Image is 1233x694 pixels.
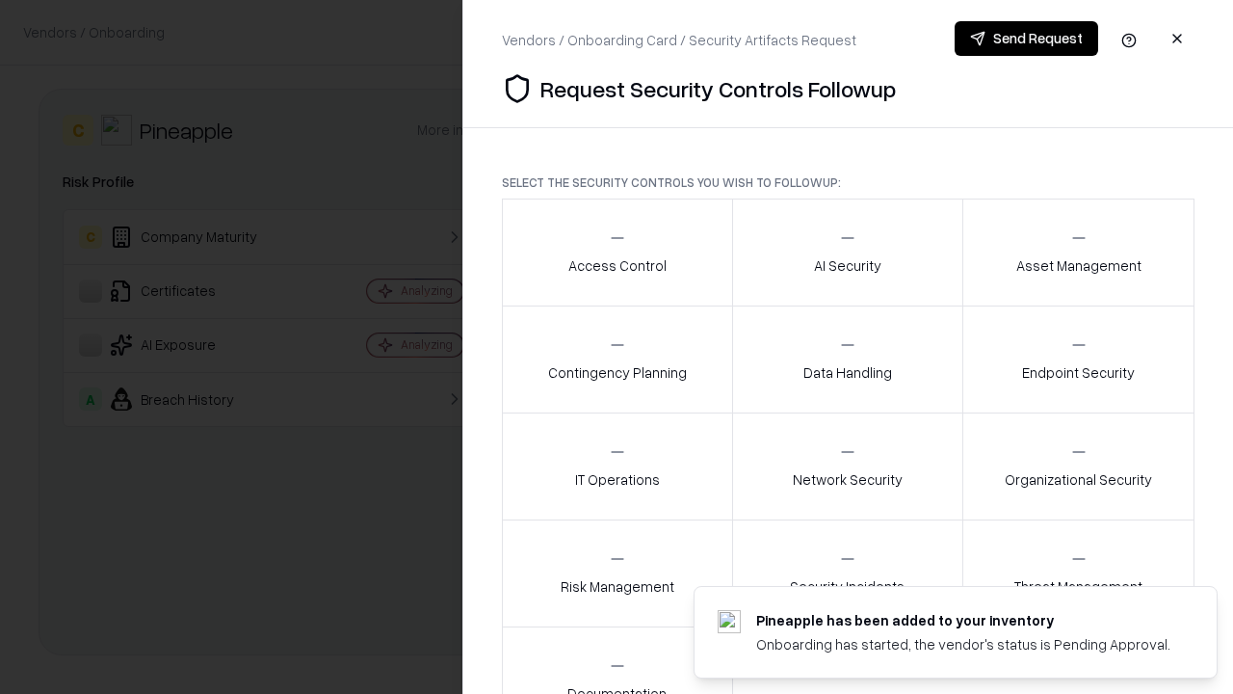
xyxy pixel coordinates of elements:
[803,362,892,383] p: Data Handling
[718,610,741,633] img: pineappleenergy.com
[502,199,733,307] button: Access Control
[756,634,1170,654] div: Onboarding has started, the vendor's status is Pending Approval.
[955,21,1098,56] button: Send Request
[732,520,964,627] button: Security Incidents
[962,520,1194,627] button: Threat Management
[540,73,896,104] p: Request Security Controls Followup
[790,576,905,597] p: Security Incidents
[502,413,733,520] button: IT Operations
[732,413,964,520] button: Network Security
[814,255,881,276] p: AI Security
[502,306,733,414] button: Contingency Planning
[1005,469,1152,490] p: Organizational Security
[1014,576,1142,597] p: Threat Management
[575,469,660,490] p: IT Operations
[962,306,1194,414] button: Endpoint Security
[756,610,1170,630] div: Pineapple has been added to your inventory
[548,362,687,383] p: Contingency Planning
[502,520,733,627] button: Risk Management
[561,576,674,597] p: Risk Management
[502,30,856,50] div: Vendors / Onboarding Card / Security Artifacts Request
[962,413,1194,520] button: Organizational Security
[1022,362,1135,383] p: Endpoint Security
[568,255,667,276] p: Access Control
[793,469,903,490] p: Network Security
[502,174,1194,191] p: Select the security controls you wish to followup:
[1016,255,1141,276] p: Asset Management
[962,199,1194,307] button: Asset Management
[732,306,964,414] button: Data Handling
[732,199,964,307] button: AI Security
